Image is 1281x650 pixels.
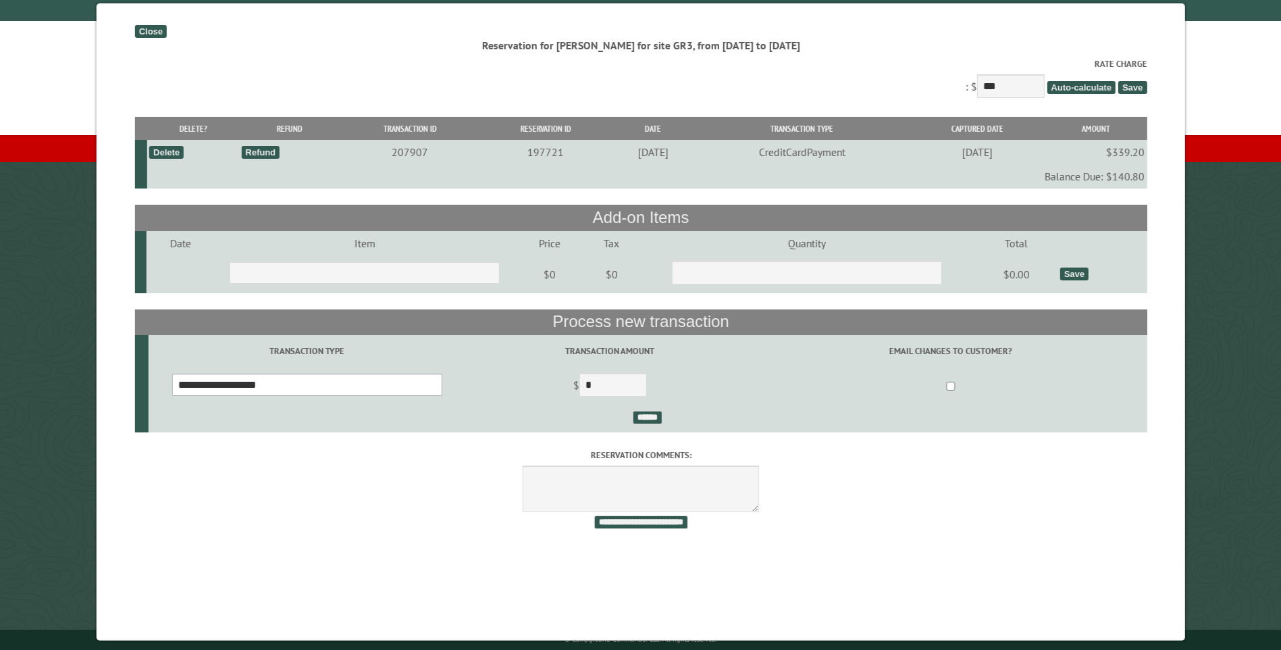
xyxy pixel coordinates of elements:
td: $ [465,368,754,405]
td: $339.20 [1045,140,1147,164]
span: Auto-calculate [1047,81,1116,94]
th: Amount [1045,117,1147,141]
label: Email changes to customer? [756,345,1145,357]
td: 207907 [340,140,479,164]
div: Delete [149,146,184,159]
td: Item [214,231,514,255]
th: Captured Date [909,117,1045,141]
label: Transaction Type [150,345,463,357]
th: Transaction Type [694,117,909,141]
th: Date [611,117,694,141]
td: [DATE] [611,140,694,164]
td: Date [146,231,214,255]
td: [DATE] [909,140,1045,164]
th: Transaction ID [340,117,479,141]
div: Refund [241,146,280,159]
td: Total [974,231,1057,255]
div: Reservation for [PERSON_NAME] for site GR3, from [DATE] to [DATE] [134,38,1147,53]
th: Refund [239,117,340,141]
div: Save [1060,268,1088,280]
td: $0 [515,255,585,293]
th: Process new transaction [134,309,1147,335]
th: Add-on Items [134,205,1147,230]
th: Delete? [147,117,238,141]
td: 197721 [479,140,611,164]
td: Balance Due: $140.80 [147,164,1146,189]
div: : $ [134,57,1147,101]
span: Save [1118,81,1146,94]
div: Close [134,25,166,38]
td: Quantity [638,231,974,255]
label: Transaction Amount [467,345,752,357]
th: Reservation ID [479,117,611,141]
label: Reservation comments: [134,449,1147,461]
label: Rate Charge [134,57,1147,70]
td: Price [515,231,585,255]
td: Tax [585,231,638,255]
td: $0 [585,255,638,293]
td: CreditCardPayment [694,140,909,164]
td: $0.00 [974,255,1057,293]
small: © Campground Commander LLC. All rights reserved. [565,635,717,644]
